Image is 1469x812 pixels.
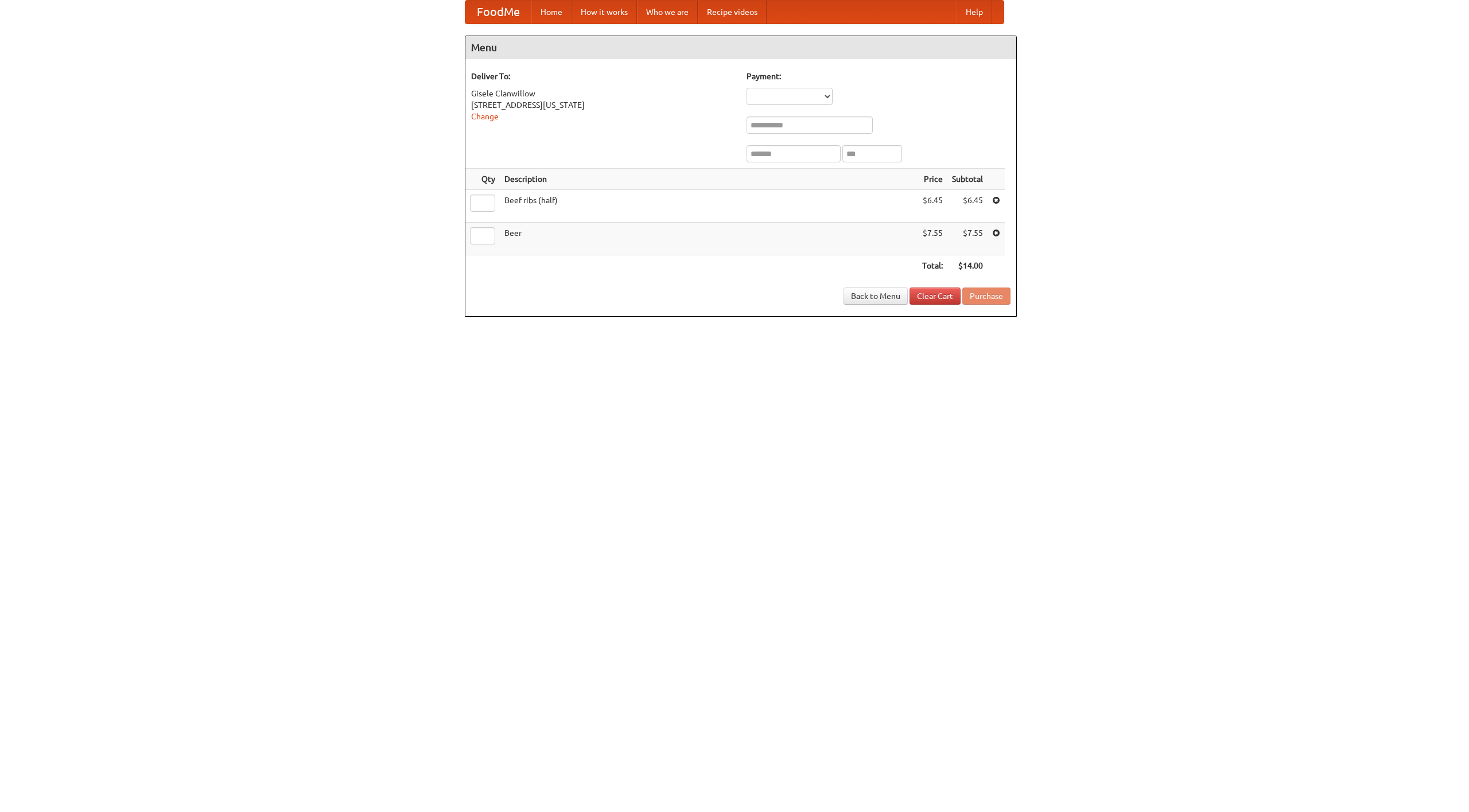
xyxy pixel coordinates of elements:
td: $6.45 [947,190,988,223]
a: FoodMe [465,1,531,24]
th: Price [918,169,947,190]
th: $14.00 [947,255,988,277]
a: How it works [572,1,637,24]
div: [STREET_ADDRESS][US_STATE] [471,99,735,111]
h5: Payment: [747,71,1011,82]
a: Help [957,1,992,24]
a: Recipe videos [698,1,767,24]
button: Purchase [962,287,1011,305]
a: Change [471,112,499,121]
div: Gisele Clanwillow [471,88,735,99]
a: Who we are [637,1,698,24]
th: Description [500,169,918,190]
h4: Menu [465,36,1016,59]
td: $7.55 [947,223,988,255]
td: $6.45 [918,190,947,223]
a: Home [531,1,572,24]
a: Back to Menu [844,287,908,305]
td: $7.55 [918,223,947,255]
th: Subtotal [947,169,988,190]
td: Beef ribs (half) [500,190,918,223]
a: Clear Cart [910,287,961,305]
th: Qty [465,169,500,190]
h5: Deliver To: [471,71,735,82]
th: Total: [918,255,947,277]
td: Beer [500,223,918,255]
